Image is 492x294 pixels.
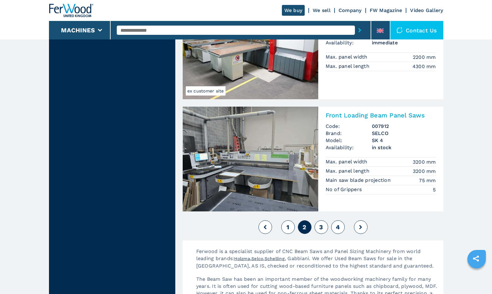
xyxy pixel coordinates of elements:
img: Front Loading Beam Panel Saws SELCO SK 4 [183,107,318,211]
button: Machines [61,27,95,34]
span: Availability: [326,39,372,46]
h2: Front Loading Beam Panel Saws [326,112,436,119]
a: Selco [251,256,263,261]
button: 1 [281,220,295,234]
a: Company [339,7,362,13]
em: 3200 mm [413,158,436,165]
button: 4 [331,220,345,234]
span: 1 [287,223,289,231]
p: Max. panel length [326,63,371,70]
span: immediate [372,39,436,46]
em: 4300 mm [413,63,436,70]
h3: SK 4 [372,137,436,144]
span: Code: [326,123,372,130]
p: Ferwood is a specialist supplier of CNC Beam Saws and Panel Sizing Machinery from world leading b... [190,248,443,276]
em: 75 mm [419,177,436,184]
a: Front Loading Beam Panel Saws SELCO SK 4Front Loading Beam Panel SawsCode:007912Brand:SELCOModel:... [183,107,443,211]
a: Schelling [265,256,285,261]
span: Model: [326,137,372,144]
p: Max. panel length [326,168,371,174]
em: 2200 mm [413,54,436,61]
img: Ferwood [49,4,93,17]
span: in stock [372,144,436,151]
a: Video Gallery [410,7,443,13]
p: Main saw blade projection [326,177,392,184]
span: 2 [303,223,306,231]
img: Contact us [396,27,403,33]
a: Holzma [234,256,250,261]
h3: 007912 [372,123,436,130]
p: No of Grippers [326,186,364,193]
p: Max. panel width [326,158,369,165]
a: sharethis [468,251,484,266]
button: 3 [315,220,328,234]
button: 2 [298,220,311,234]
button: submit-button [355,23,364,37]
a: FW Magazine [370,7,402,13]
span: Availability: [326,144,372,151]
a: We buy [282,5,305,16]
h3: SELCO [372,130,436,137]
div: Contact us [390,21,443,39]
em: 3200 mm [413,168,436,175]
em: 5 [433,186,436,193]
span: 3 [319,223,323,231]
span: ex customer site [186,86,226,96]
span: 4 [336,223,340,231]
iframe: Chat [466,266,487,289]
span: Brand: [326,130,372,137]
p: Max. panel width [326,54,369,60]
a: We sell [313,7,331,13]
